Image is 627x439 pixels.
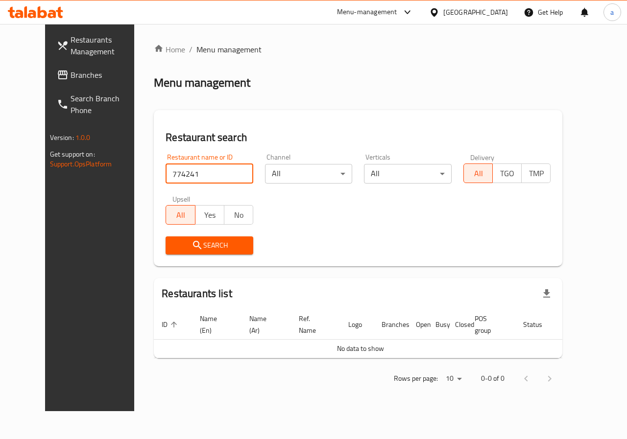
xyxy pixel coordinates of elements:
span: POS group [475,313,504,336]
th: Closed [447,310,467,340]
span: Name (En) [200,313,230,336]
span: Branches [71,69,142,81]
a: Branches [49,63,150,87]
span: TMP [526,166,547,181]
th: Busy [428,310,447,340]
button: No [224,205,253,225]
a: Restaurants Management [49,28,150,63]
span: Status [523,319,555,330]
span: 1.0.0 [75,131,91,144]
button: All [463,163,493,183]
th: Branches [374,310,408,340]
h2: Restaurant search [166,130,551,145]
a: Home [154,44,185,55]
span: No data to show [337,342,384,355]
span: Name (Ar) [249,313,279,336]
div: Export file [535,282,558,305]
span: a [610,7,614,18]
div: All [265,164,353,184]
span: Ref. Name [299,313,329,336]
span: Menu management [196,44,262,55]
input: Search for restaurant name or ID.. [166,164,253,184]
button: Yes [195,205,224,225]
span: Version: [50,131,74,144]
th: Logo [340,310,374,340]
table: enhanced table [154,310,601,358]
span: TGO [497,166,518,181]
button: TGO [492,163,522,183]
button: Search [166,236,253,254]
h2: Menu management [154,75,250,91]
p: 0-0 of 0 [481,372,505,385]
th: Open [408,310,428,340]
p: Rows per page: [394,372,438,385]
span: Get support on: [50,148,95,161]
span: Search [173,239,245,252]
div: All [364,164,452,184]
span: ID [162,319,180,330]
div: Menu-management [337,6,397,18]
span: Yes [199,208,220,222]
span: All [170,208,191,222]
li: / [189,44,193,55]
a: Search Branch Phone [49,87,150,122]
label: Delivery [470,154,495,161]
a: Support.OpsPlatform [50,158,112,170]
span: Search Branch Phone [71,92,142,116]
h2: Restaurants list [162,286,232,301]
span: All [468,166,489,181]
nav: breadcrumb [154,44,562,55]
div: [GEOGRAPHIC_DATA] [443,7,508,18]
span: Restaurants Management [71,34,142,57]
button: TMP [521,163,551,183]
button: All [166,205,195,225]
label: Upsell [172,195,191,202]
div: Rows per page: [442,371,465,386]
span: No [228,208,249,222]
